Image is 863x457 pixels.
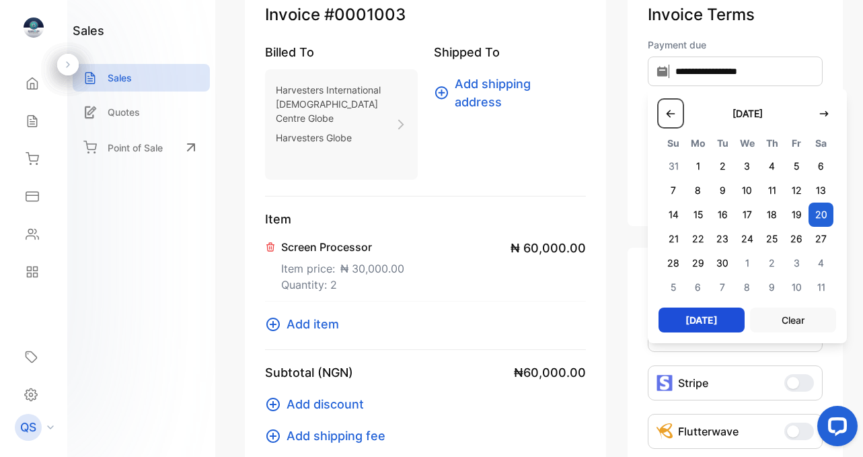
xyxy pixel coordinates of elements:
[656,375,673,391] img: icon
[710,251,735,275] span: 30
[686,251,711,275] span: 29
[661,275,686,300] span: 5
[784,178,809,203] span: 12
[710,178,735,203] span: 9
[276,80,395,128] p: Harvesters International [DEMOGRAPHIC_DATA] Centre Globe
[73,98,210,126] a: Quotes
[735,154,760,178] span: 3
[784,135,809,151] span: Fr
[281,277,404,293] p: Quantity: 2
[265,363,353,382] p: Subtotal (NGN)
[750,308,836,332] button: Clear
[809,135,833,151] span: Sa
[678,423,739,440] p: Flutterwave
[710,275,735,300] span: 7
[784,275,809,300] span: 10
[686,178,711,203] span: 8
[686,135,711,151] span: Mo
[809,154,833,178] span: 6
[455,75,578,111] span: Add shipping address
[710,227,735,251] span: 23
[661,178,686,203] span: 7
[661,135,686,151] span: Su
[678,375,708,391] p: Stripe
[759,203,784,227] span: 18
[784,154,809,178] span: 5
[659,308,745,332] button: [DATE]
[265,43,418,61] p: Billed To
[656,423,673,440] img: Icon
[661,203,686,227] span: 14
[759,178,784,203] span: 11
[324,3,406,27] span: #0001003
[287,395,364,413] span: Add discount
[514,363,586,382] span: ₦60,000.00
[287,315,339,333] span: Add item
[73,22,104,40] h1: sales
[434,75,587,111] button: Add shipping address
[759,135,784,151] span: Th
[287,427,385,445] span: Add shipping fee
[73,133,210,162] a: Point of Sale
[661,154,686,178] span: 31
[759,227,784,251] span: 25
[735,275,760,300] span: 8
[809,227,833,251] span: 27
[806,400,863,457] iframe: LiveChat chat widget
[735,251,760,275] span: 1
[661,227,686,251] span: 21
[648,3,823,27] p: Invoice Terms
[759,251,784,275] span: 2
[511,239,586,257] span: ₦ 60,000.00
[73,64,210,92] a: Sales
[20,419,36,436] p: QS
[809,275,833,300] span: 11
[735,227,760,251] span: 24
[24,17,44,38] img: logo
[648,38,823,52] label: Payment due
[710,154,735,178] span: 2
[340,260,404,277] span: ₦ 30,000.00
[735,135,760,151] span: We
[281,255,404,277] p: Item price:
[686,203,711,227] span: 15
[710,203,735,227] span: 16
[108,141,163,155] p: Point of Sale
[735,178,760,203] span: 10
[108,105,140,119] p: Quotes
[265,427,393,445] button: Add shipping fee
[434,43,587,61] p: Shipped To
[265,395,372,413] button: Add discount
[661,251,686,275] span: 28
[784,251,809,275] span: 3
[759,275,784,300] span: 9
[710,135,735,151] span: Tu
[281,239,404,255] p: Screen Processor
[809,203,833,227] span: 20
[686,227,711,251] span: 22
[108,71,132,85] p: Sales
[276,128,395,147] p: Harvesters Globe
[809,178,833,203] span: 13
[686,275,711,300] span: 6
[784,227,809,251] span: 26
[265,315,347,333] button: Add item
[735,203,760,227] span: 17
[784,203,809,227] span: 19
[686,154,711,178] span: 1
[265,210,586,228] p: Item
[759,154,784,178] span: 4
[809,251,833,275] span: 4
[719,100,776,127] button: [DATE]
[265,3,586,27] p: Invoice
